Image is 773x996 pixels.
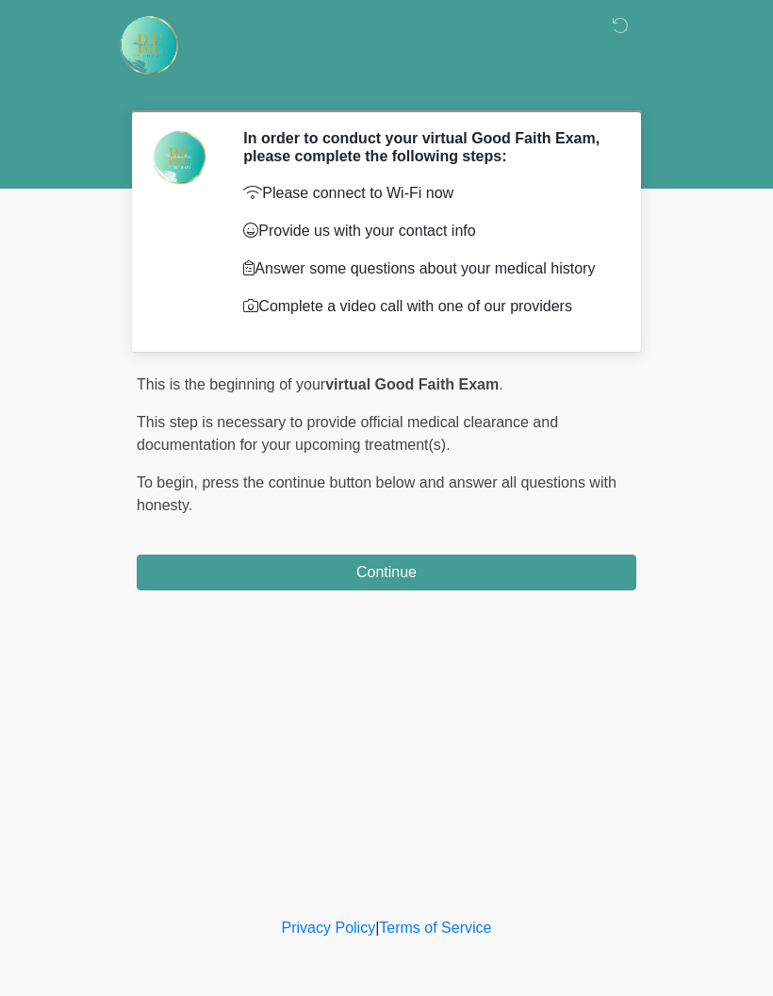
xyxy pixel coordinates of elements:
[137,376,325,392] span: This is the beginning of your
[325,376,499,392] strong: virtual Good Faith Exam
[118,14,180,76] img: Rehydrate Aesthetics & Wellness Logo
[137,474,202,490] span: To begin,
[137,474,617,513] span: press the continue button below and answer all questions with honesty.
[375,920,379,936] a: |
[282,920,376,936] a: Privacy Policy
[137,414,558,453] span: This step is necessary to provide official medical clearance and documentation for your upcoming ...
[243,220,608,242] p: Provide us with your contact info
[243,295,608,318] p: Complete a video call with one of our providers
[379,920,491,936] a: Terms of Service
[137,555,636,590] button: Continue
[243,182,608,205] p: Please connect to Wi-Fi now
[499,376,502,392] span: .
[151,129,207,186] img: Agent Avatar
[243,257,608,280] p: Answer some questions about your medical history
[243,129,608,165] h2: In order to conduct your virtual Good Faith Exam, please complete the following steps:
